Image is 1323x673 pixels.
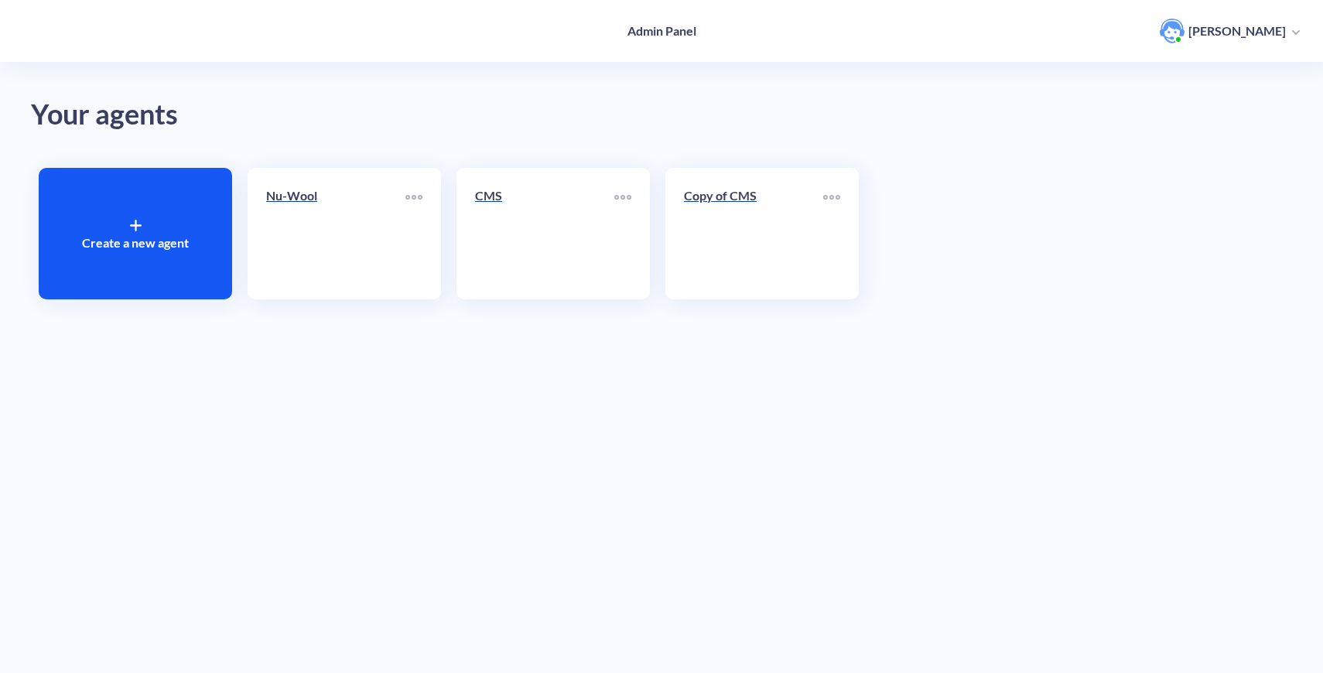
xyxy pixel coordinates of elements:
p: Create a new agent [82,234,189,252]
a: Nu-Wool [266,186,405,281]
p: Nu-Wool [266,186,405,205]
div: Your agents [31,93,1292,137]
h4: Admin Panel [627,23,696,38]
p: CMS [475,186,614,205]
img: user photo [1160,19,1185,43]
p: [PERSON_NAME] [1188,22,1286,39]
a: Copy of CMS [684,186,823,281]
button: user photo[PERSON_NAME] [1152,17,1308,45]
a: CMS [475,186,614,281]
p: Copy of CMS [684,186,823,205]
